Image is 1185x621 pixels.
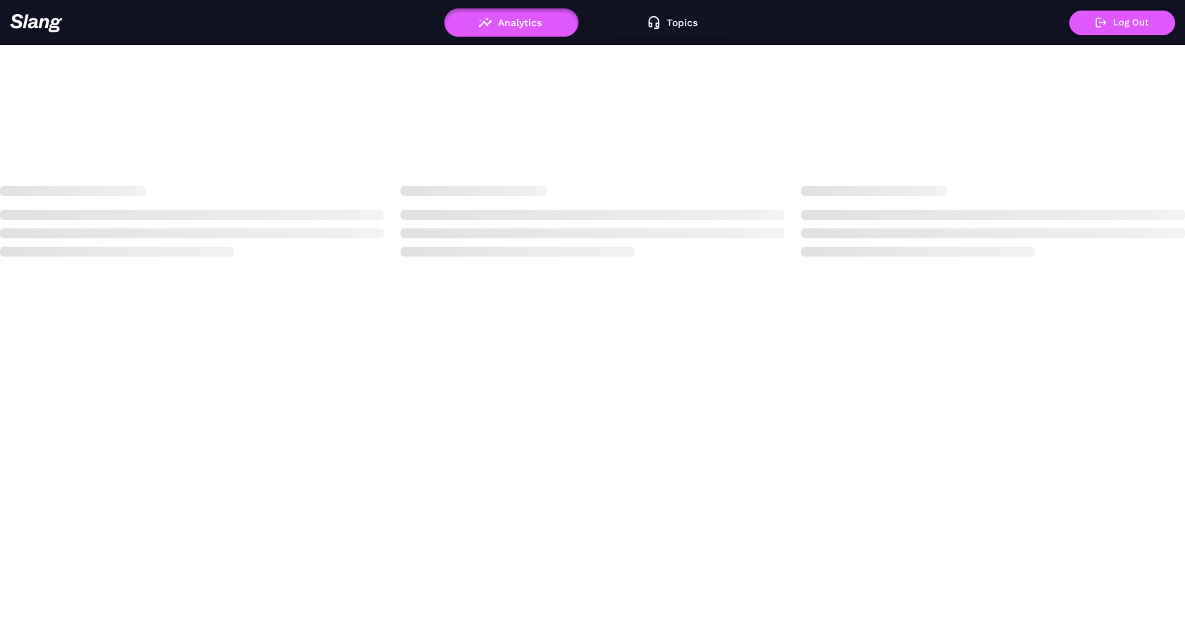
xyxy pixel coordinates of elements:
[10,13,63,32] img: 623511267c55cb56e2f2a487_logo2.png
[444,8,578,37] button: Analytics
[444,17,578,27] a: Analytics
[607,8,741,37] button: Topics
[1069,11,1175,35] button: Log Out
